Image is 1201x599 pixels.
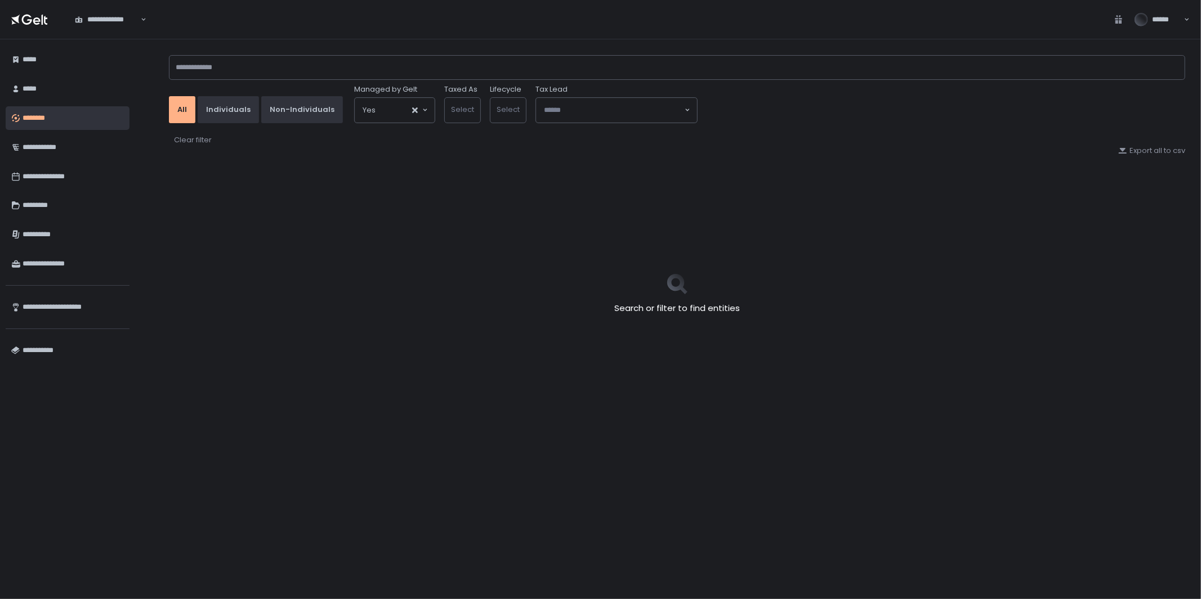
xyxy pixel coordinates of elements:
div: Clear filter [174,135,212,145]
div: Search for option [355,98,435,123]
div: Individuals [206,105,251,115]
span: Yes [363,105,376,116]
label: Lifecycle [490,84,521,94]
div: Search for option [536,98,697,123]
span: Tax Lead [535,84,568,94]
button: Export all to csv [1118,146,1185,156]
input: Search for option [376,105,411,116]
button: Clear Selected [412,107,418,113]
div: All [177,105,187,115]
h2: Search or filter to find entities [614,302,740,315]
div: Non-Individuals [270,105,334,115]
input: Search for option [139,14,140,25]
input: Search for option [544,105,684,116]
button: Individuals [198,96,259,123]
label: Taxed As [444,84,477,94]
span: Select [497,104,520,115]
div: Search for option [68,7,146,31]
span: Select [451,104,474,115]
button: Clear filter [173,134,212,146]
span: Managed by Gelt [354,84,417,94]
button: Non-Individuals [261,96,343,123]
button: All [169,96,195,123]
